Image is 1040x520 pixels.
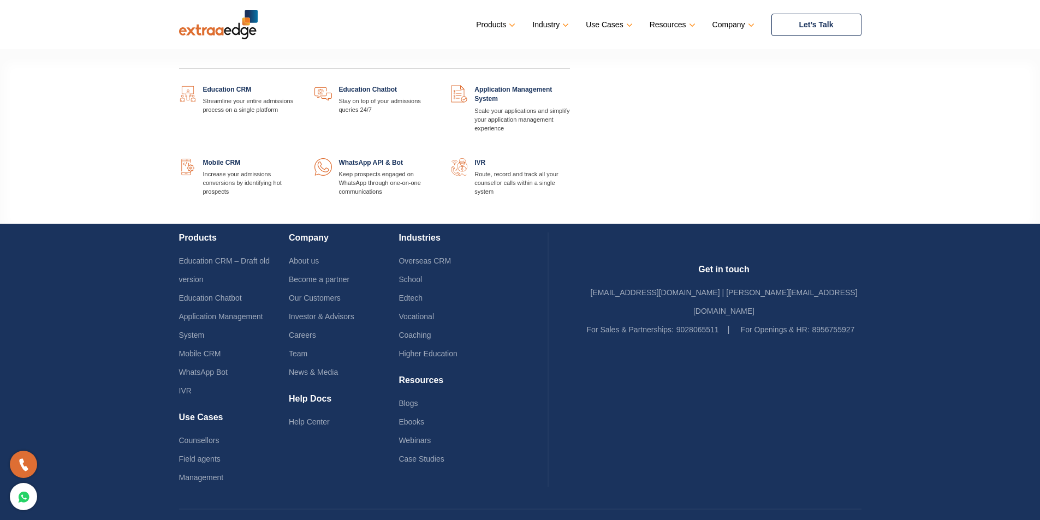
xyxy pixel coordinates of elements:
a: Vocational [399,312,434,321]
label: For Sales & Partnerships: [587,320,674,339]
a: Industry [532,17,567,33]
a: Education CRM – Draft old version [179,256,270,284]
a: WhatsApp Bot [179,368,228,376]
label: For Openings & HR: [741,320,810,339]
a: IVR [179,386,192,395]
a: About us [289,256,319,265]
a: Products [476,17,513,33]
a: Webinars [399,436,431,445]
a: Company [712,17,752,33]
a: News & Media [289,368,338,376]
a: 8956755927 [812,325,854,334]
a: Become a partner [289,275,349,284]
a: Higher Education [399,349,457,358]
h4: Industries [399,232,508,252]
a: Edtech [399,294,423,302]
a: Application Management System [179,312,263,339]
a: Let’s Talk [771,14,861,36]
a: Ebooks [399,417,424,426]
a: Careers [289,331,316,339]
h4: Use Cases [179,412,289,431]
a: Resources [650,17,693,33]
a: Use Cases [586,17,630,33]
a: Blogs [399,399,418,408]
a: Case Studies [399,455,444,463]
a: Counsellors [179,436,219,445]
a: Coaching [399,331,431,339]
h4: Help Docs [289,393,399,413]
a: Mobile CRM [179,349,221,358]
a: Our Customers [289,294,341,302]
a: Help Center [289,417,330,426]
h4: Company [289,232,399,252]
a: Education Chatbot [179,294,242,302]
a: Field agents [179,455,221,463]
h4: Get in touch [587,264,861,283]
a: [EMAIL_ADDRESS][DOMAIN_NAME] | [PERSON_NAME][EMAIL_ADDRESS][DOMAIN_NAME] [590,288,857,315]
a: Management [179,473,224,482]
h4: Resources [399,375,508,394]
a: Overseas CRM [399,256,451,265]
h4: Products [179,232,289,252]
a: 9028065511 [676,325,719,334]
a: Team [289,349,307,358]
a: Investor & Advisors [289,312,354,321]
a: School [399,275,422,284]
